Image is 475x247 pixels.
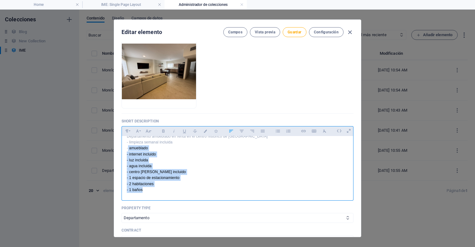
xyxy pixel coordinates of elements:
span: Guardar [288,30,301,35]
button: Ordered List [283,127,293,135]
button: Align Left [226,127,236,135]
button: Insert Link [298,127,308,135]
button: Font Size [143,127,153,135]
button: Bold (Ctrl+B) [158,127,168,135]
p: Contract [122,228,353,233]
button: Campos [223,27,247,37]
p: - limpieza semanal incluida [127,139,348,145]
button: Font Family [132,127,142,135]
p: Departamento amueblado en renta en el centro historico de [GEOGRAPHIC_DATA] [127,134,348,139]
button: Icons [211,127,221,135]
button: Clear Formatting [319,127,329,135]
button: Vista previa [250,27,280,37]
img: IMG_1919-J2_SYXlZqc6L91veCuevzA.jpg [122,44,196,99]
p: Short description [122,119,353,124]
button: Italic (Ctrl+I) [169,127,179,135]
button: Align Right [247,127,257,135]
h4: Administrador de colecciones [165,1,247,8]
button: Align Center [237,127,246,135]
span: Vista previa [255,30,275,35]
p: - 2 habitaciones [127,181,348,187]
p: Property Type [122,206,353,211]
p: - centro [PERSON_NAME] incluido [127,169,348,175]
button: Configuración [309,27,344,37]
button: Align Justify [258,127,267,135]
button: Paragraph Format [122,127,132,135]
p: - 1 baños [127,187,348,193]
h2: Editar elemento [122,28,162,36]
p: - 1 espacio de estacionamiento [127,175,348,181]
span: Configuración [314,30,339,35]
span: Campos [228,30,242,35]
button: Unordered List [273,127,283,135]
button: Underline (Ctrl+U) [179,127,189,135]
button: Colors [200,127,210,135]
h4: IME: Single Page Layout [82,1,165,8]
p: - internet incluido [127,151,348,157]
p: - luz incluida [127,157,348,163]
button: Strikethrough [190,127,200,135]
li: IMG_1919-J2_SYXlZqc6L91veCuevzA.jpg [122,34,196,109]
button: Insert Table [309,127,319,135]
p: - agua incluida [127,163,348,169]
i: Editar HTML [334,126,344,136]
button: Guardar [283,27,306,37]
i: Abrir como superposición [344,126,353,136]
p: - amueblado [127,145,348,151]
